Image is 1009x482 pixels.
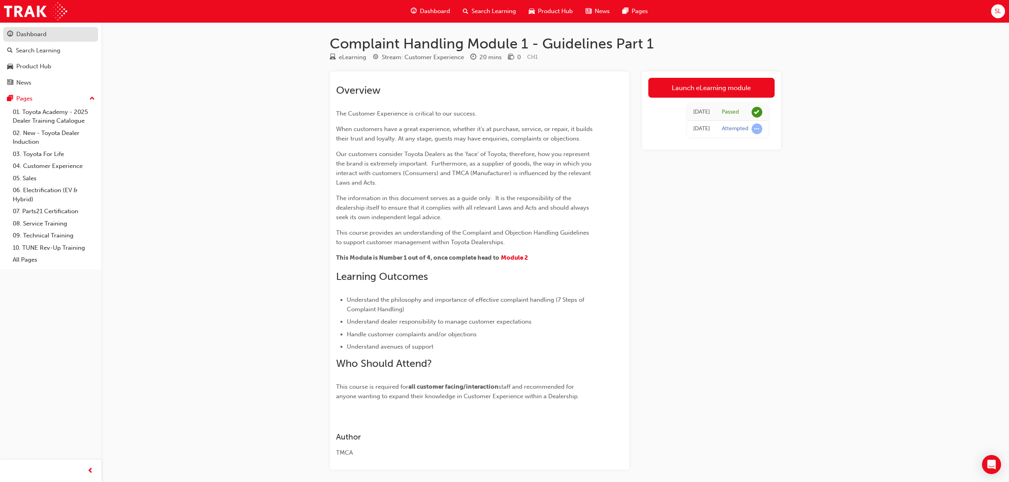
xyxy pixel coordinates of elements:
a: pages-iconPages [616,3,654,19]
a: guage-iconDashboard [404,3,456,19]
span: The information in this document serves as a guide only. It is the responsibility of the dealersh... [336,195,591,221]
span: Product Hub [538,7,573,16]
span: car-icon [7,63,13,70]
span: Understand dealer responsibility to manage customer expectations [347,318,532,325]
span: all customer facing/interaction [408,383,499,390]
div: Open Intercom Messenger [982,455,1001,474]
span: car-icon [529,6,535,16]
a: Launch eLearning module [648,78,775,98]
span: clock-icon [470,54,476,61]
span: This course provides an understanding of the Complaint and Objection Handling Guidelines to suppo... [336,229,591,246]
div: Stream [373,52,464,62]
span: Who Should Attend? [336,357,432,370]
div: 0 [517,53,521,62]
a: Product Hub [3,59,98,74]
a: Search Learning [3,43,98,58]
span: pages-icon [7,95,13,102]
div: Passed [722,108,739,116]
span: This Module is Number 1 out of 4, once complete head to [336,254,499,261]
span: This course is required for [336,383,408,390]
span: Pages [632,7,648,16]
span: When customers have a great experience, whether it's at purchase, service, or repair, it builds t... [336,125,594,142]
a: 03. Toyota For Life [10,148,98,160]
a: Dashboard [3,27,98,42]
div: Tue Aug 26 2025 16:55:12 GMT+1000 (Australian Eastern Standard Time) [693,108,710,117]
a: Module 2 [501,254,528,261]
div: Pages [16,94,33,103]
span: learningRecordVerb_PASS-icon [752,107,762,118]
a: car-iconProduct Hub [522,3,579,19]
div: eLearning [339,53,366,62]
span: prev-icon [87,466,93,476]
span: SL [995,7,1001,16]
span: Understand avenues of support [347,343,433,350]
div: Search Learning [16,46,60,55]
span: news-icon [7,79,13,87]
h3: Author [336,432,594,442]
a: 10. TUNE Rev-Up Training [10,242,98,254]
span: money-icon [508,54,514,61]
span: Search Learning [472,7,516,16]
img: Trak [4,2,67,20]
div: Type [330,52,366,62]
span: search-icon [7,47,13,54]
a: 06. Electrification (EV & Hybrid) [10,184,98,205]
div: Tue Aug 26 2025 16:48:57 GMT+1000 (Australian Eastern Standard Time) [693,124,710,133]
a: 04. Customer Experience [10,160,98,172]
span: up-icon [89,94,95,104]
span: search-icon [463,6,468,16]
span: learningRecordVerb_ATTEMPT-icon [752,123,762,134]
span: Learning Outcomes [336,270,428,283]
span: Understand the philosophy and importance of effective complaint handling (7 Steps of Complaint Ha... [347,296,586,313]
span: Our customers consider Toyota Dealers as the 'face' of Toyota; therefore, how you represent the b... [336,150,593,186]
a: 07. Parts21 Certification [10,205,98,218]
button: Pages [3,91,98,106]
span: target-icon [373,54,379,61]
span: Learning resource code [527,54,538,60]
span: Handle customer complaints and/or objections [347,331,477,338]
div: Stream: Customer Experience [382,53,464,62]
span: learningResourceType_ELEARNING-icon [330,54,336,61]
span: guage-icon [7,31,13,38]
a: news-iconNews [579,3,616,19]
div: Product Hub [16,62,51,71]
a: 01. Toyota Academy - 2025 Dealer Training Catalogue [10,106,98,127]
a: 05. Sales [10,172,98,185]
div: Dashboard [16,30,46,39]
span: guage-icon [411,6,417,16]
span: The Customer Experience is critical to our success. [336,110,477,117]
button: SL [991,4,1005,18]
div: TMCA [336,448,594,457]
div: Duration [470,52,502,62]
div: Price [508,52,521,62]
a: search-iconSearch Learning [456,3,522,19]
h1: Complaint Handling Module 1 - Guidelines Part 1 [330,35,781,52]
a: 09. Technical Training [10,229,98,242]
span: pages-icon [622,6,628,16]
a: 08. Service Training [10,218,98,230]
a: All Pages [10,254,98,266]
div: 20 mins [479,53,502,62]
span: News [595,7,610,16]
div: Attempted [722,125,748,133]
span: Overview [336,84,381,96]
a: 02. New - Toyota Dealer Induction [10,127,98,148]
a: News [3,75,98,90]
span: Dashboard [420,7,450,16]
div: News [16,78,31,87]
button: DashboardSearch LearningProduct HubNews [3,25,98,91]
span: news-icon [586,6,591,16]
